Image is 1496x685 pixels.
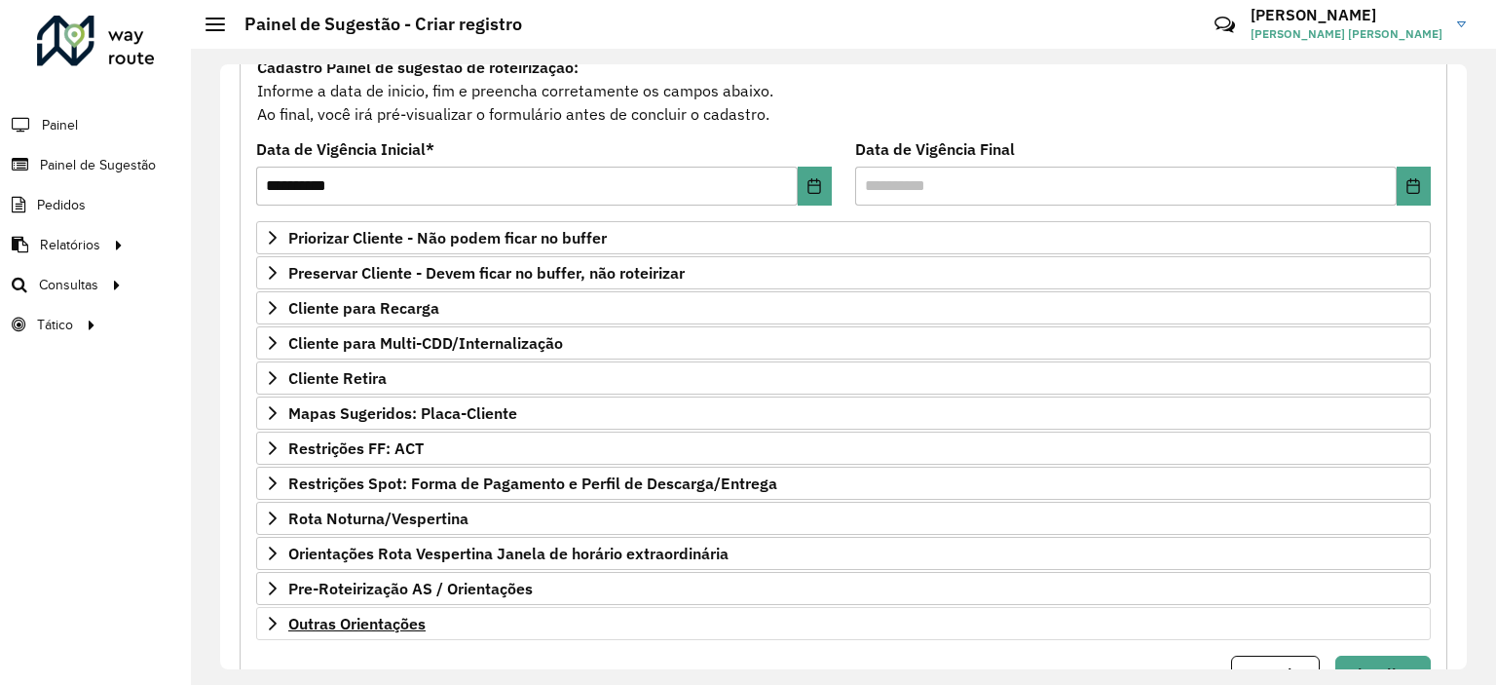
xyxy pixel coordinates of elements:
a: Cliente para Multi-CDD/Internalização [256,326,1431,360]
h3: [PERSON_NAME] [1251,6,1442,24]
a: Cliente para Recarga [256,291,1431,324]
span: Consultas [39,275,98,295]
span: Painel [42,115,78,135]
span: Mapas Sugeridos: Placa-Cliente [288,405,517,421]
span: Pre-Roteirização AS / Orientações [288,581,533,596]
a: Priorizar Cliente - Não podem ficar no buffer [256,221,1431,254]
span: Cliente para Recarga [288,300,439,316]
a: Rota Noturna/Vespertina [256,502,1431,535]
span: Cliente Retira [288,370,387,386]
span: Tático [37,315,73,335]
span: Pedidos [37,195,86,215]
span: Preservar Cliente - Devem ficar no buffer, não roteirizar [288,265,685,281]
div: Informe a data de inicio, fim e preencha corretamente os campos abaixo. Ao final, você irá pré-vi... [256,55,1431,127]
span: Painel de Sugestão [40,155,156,175]
span: Rota Noturna/Vespertina [288,511,468,526]
a: Orientações Rota Vespertina Janela de horário extraordinária [256,537,1431,570]
button: Choose Date [798,167,832,206]
span: Priorizar Cliente - Não podem ficar no buffer [288,230,607,246]
span: Visualizar [1348,665,1418,684]
h2: Painel de Sugestão - Criar registro [225,14,522,35]
label: Data de Vigência Final [855,137,1015,161]
span: Restrições FF: ACT [288,440,424,456]
a: Outras Orientações [256,607,1431,640]
a: Contato Rápido [1204,4,1246,46]
button: Choose Date [1397,167,1431,206]
span: Cancelar [1244,665,1307,684]
strong: Cadastro Painel de sugestão de roteirização: [257,57,579,77]
a: Pre-Roteirização AS / Orientações [256,572,1431,605]
span: Relatórios [40,235,100,255]
span: Restrições Spot: Forma de Pagamento e Perfil de Descarga/Entrega [288,476,777,491]
a: Mapas Sugeridos: Placa-Cliente [256,397,1431,430]
span: Orientações Rota Vespertina Janela de horário extraordinária [288,546,729,561]
a: Preservar Cliente - Devem ficar no buffer, não roteirizar [256,256,1431,289]
a: Restrições FF: ACT [256,432,1431,465]
label: Data de Vigência Inicial [256,137,434,161]
span: Cliente para Multi-CDD/Internalização [288,335,563,351]
a: Cliente Retira [256,362,1431,395]
span: Outras Orientações [288,616,426,631]
span: [PERSON_NAME] [PERSON_NAME] [1251,25,1442,43]
a: Restrições Spot: Forma de Pagamento e Perfil de Descarga/Entrega [256,467,1431,500]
